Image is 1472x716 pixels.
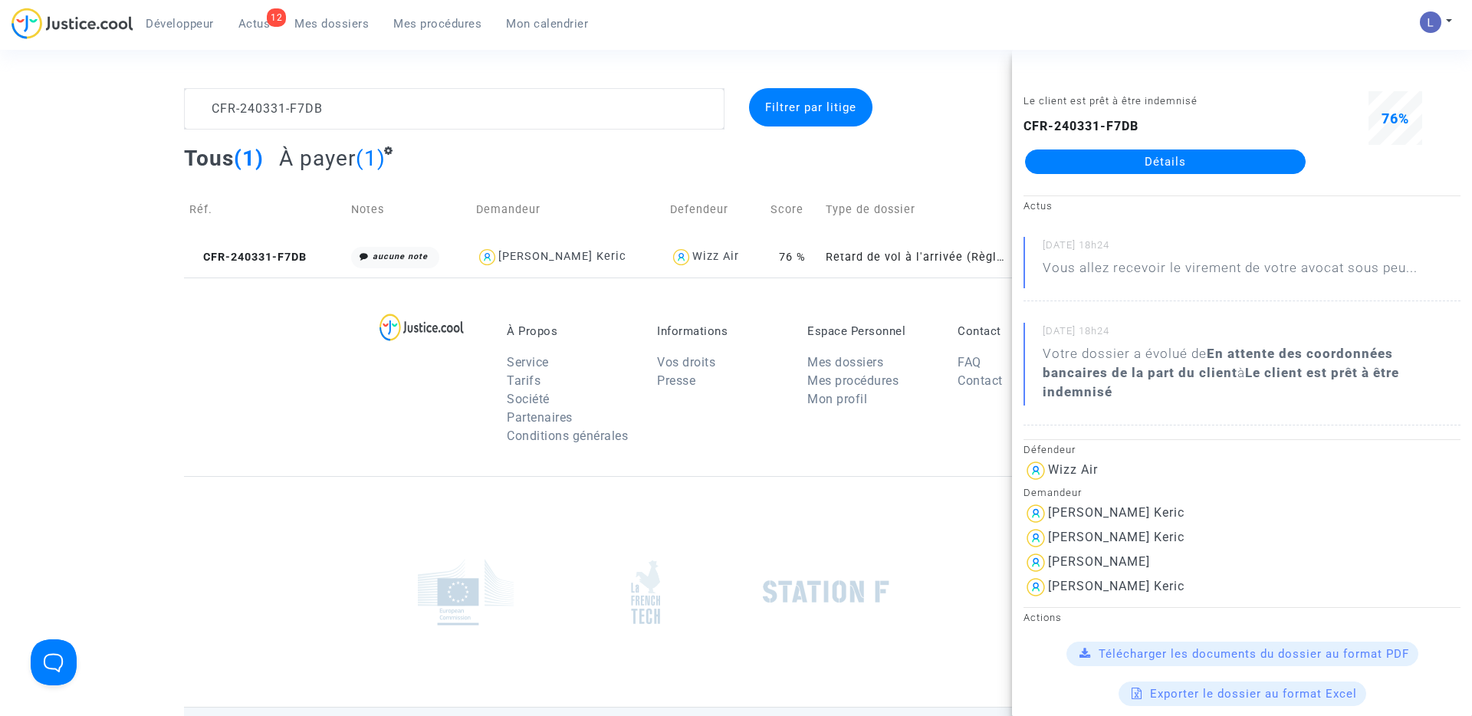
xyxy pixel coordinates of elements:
a: Contact [958,373,1003,388]
div: Wizz Air [692,250,739,263]
span: 76% [1382,110,1409,126]
div: [PERSON_NAME] Keric [498,250,626,263]
p: Espace Personnel [807,324,935,338]
td: Notes [346,182,472,237]
img: AATXAJzI13CaqkJmx-MOQUbNyDE09GJ9dorwRvFSQZdH=s96-c [1420,11,1441,33]
img: icon-user.svg [1024,550,1048,575]
img: jc-logo.svg [11,8,133,39]
td: Score [765,182,820,237]
img: icon-user.svg [476,246,498,268]
span: Actus [238,17,271,31]
td: Defendeur [665,182,765,237]
span: Tous [184,146,234,171]
span: Mon calendrier [506,17,588,31]
a: Mon profil [807,392,867,406]
td: Réf. [184,182,346,237]
span: Exporter le dossier au format Excel [1150,687,1357,701]
small: Actions [1024,612,1062,623]
img: icon-user.svg [670,246,692,268]
span: (1) [356,146,386,171]
div: Votre dossier a évolué de à [1043,344,1460,402]
a: 12Actus [226,12,283,35]
div: Wizz Air [1048,462,1098,477]
a: FAQ [958,355,981,369]
img: logo-lg.svg [379,314,465,341]
p: Contact [958,324,1085,338]
div: [PERSON_NAME] Keric [1048,530,1184,544]
a: Tarifs [507,373,540,388]
a: Société [507,392,550,406]
a: Développeur [133,12,226,35]
a: Mes dossiers [282,12,381,35]
span: Télécharger les documents du dossier au format PDF [1099,647,1409,661]
td: Demandeur [471,182,664,237]
span: Développeur [146,17,214,31]
td: Type de dossier [820,182,1014,237]
img: icon-user.svg [1024,501,1048,526]
img: icon-user.svg [1024,526,1048,550]
a: Service [507,355,549,369]
div: [PERSON_NAME] Keric [1048,579,1184,593]
span: Filtrer par litige [765,100,856,114]
span: Mes dossiers [294,17,369,31]
img: icon-user.svg [1024,458,1048,483]
small: [DATE] 18h24 [1043,238,1460,258]
td: Retard de vol à l'arrivée (Règlement CE n°261/2004) [820,237,1014,278]
small: Le client est prêt à être indemnisé [1024,95,1198,107]
small: [DATE] 18h24 [1043,324,1460,344]
span: À payer [279,146,356,171]
b: En attente des coordonnées bancaires de la part du client [1043,346,1393,380]
div: [PERSON_NAME] [1048,554,1150,569]
a: Mon calendrier [494,12,600,35]
i: aucune note [373,251,428,261]
img: europe_commision.png [418,559,514,626]
p: À Propos [507,324,634,338]
small: Défendeur [1024,444,1076,455]
span: (1) [234,146,264,171]
img: icon-user.svg [1024,575,1048,599]
a: Mes procédures [381,12,494,35]
span: Mes procédures [393,17,481,31]
img: stationf.png [763,580,889,603]
p: Informations [657,324,784,338]
p: Vous allez recevoir le virement de votre avocat sous peu... [1043,258,1418,285]
a: Mes procédures [807,373,899,388]
iframe: Help Scout Beacon - Open [31,639,77,685]
b: CFR-240331-F7DB [1024,119,1138,133]
div: 12 [267,8,286,27]
small: Demandeur [1024,487,1082,498]
a: Détails [1025,149,1306,174]
a: Vos droits [657,355,715,369]
a: Presse [657,373,695,388]
a: Partenaires [507,410,573,425]
a: Mes dossiers [807,355,883,369]
small: Actus [1024,200,1053,212]
span: CFR-240331-F7DB [189,251,307,264]
img: french_tech.png [631,560,660,625]
a: Conditions générales [507,429,628,443]
span: 76 % [779,251,806,264]
div: [PERSON_NAME] Keric [1048,505,1184,520]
